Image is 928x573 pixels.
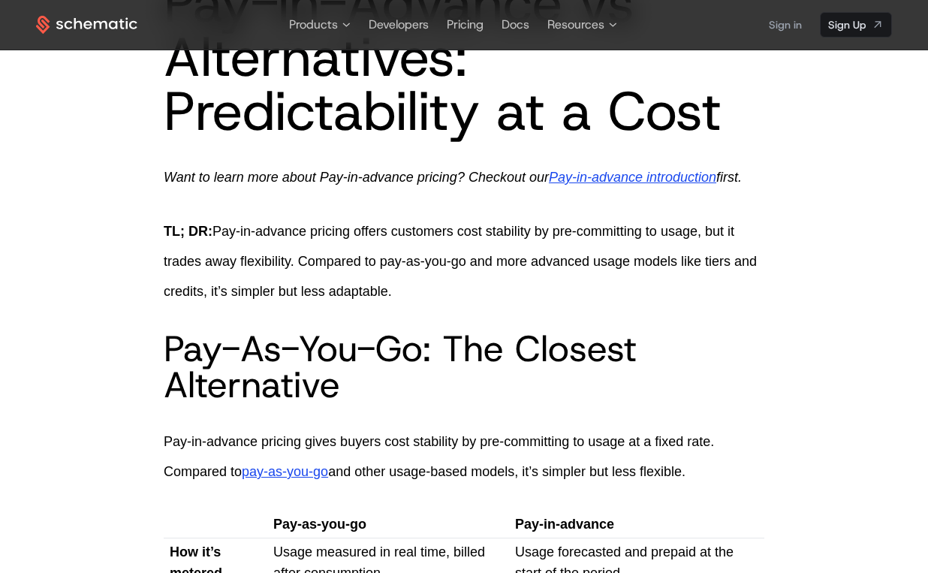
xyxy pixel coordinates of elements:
[820,12,892,38] a: [object Object]
[769,13,802,37] a: Sign in
[289,16,338,34] span: Products
[515,517,614,532] span: Pay-in-advance
[447,17,484,32] a: Pricing
[164,170,549,185] span: Want to learn more about Pay-in-advance pricing? Checkout our
[164,216,764,306] p: Pay-in-advance pricing offers customers cost stability by pre-committing to usage, but it trades ...
[716,170,742,185] span: first.
[164,224,212,239] span: TL; DR:
[164,427,764,487] p: Pay-in-advance pricing gives buyers cost stability by pre-committing to usage at a fixed rate. Co...
[502,17,529,32] a: Docs
[549,170,716,185] a: Pay-in-advance introduction
[828,17,866,32] span: Sign Up
[273,517,366,532] span: Pay-as-you-go
[369,17,429,32] a: Developers
[164,330,764,403] h2: Pay-As-You-Go: The Closest Alternative
[547,16,604,34] span: Resources
[242,464,328,479] a: pay-as-you-go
